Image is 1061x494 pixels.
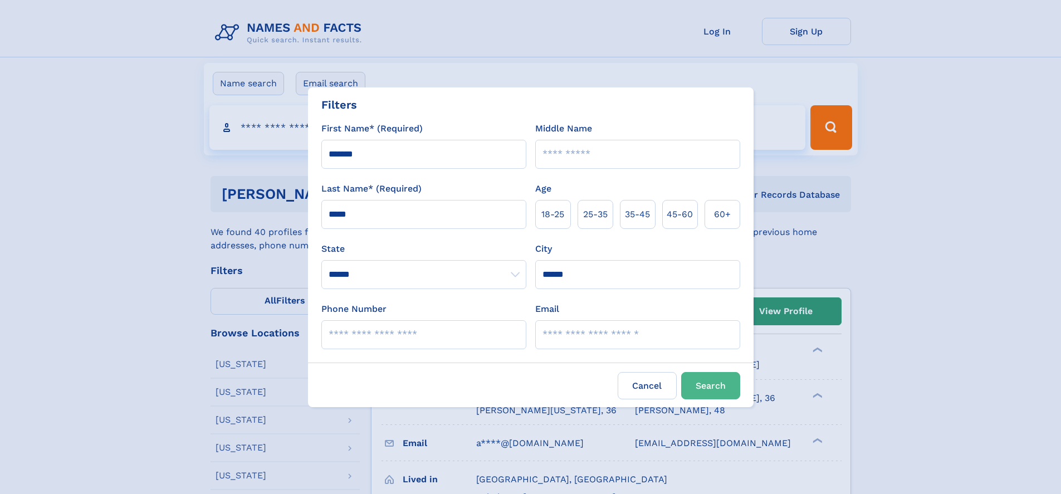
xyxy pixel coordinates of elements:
[667,208,693,221] span: 45‑60
[321,242,526,256] label: State
[321,182,422,195] label: Last Name* (Required)
[618,372,677,399] label: Cancel
[535,182,551,195] label: Age
[321,122,423,135] label: First Name* (Required)
[625,208,650,221] span: 35‑45
[535,242,552,256] label: City
[541,208,564,221] span: 18‑25
[535,122,592,135] label: Middle Name
[535,302,559,316] label: Email
[681,372,740,399] button: Search
[321,96,357,113] div: Filters
[321,302,387,316] label: Phone Number
[583,208,608,221] span: 25‑35
[714,208,731,221] span: 60+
